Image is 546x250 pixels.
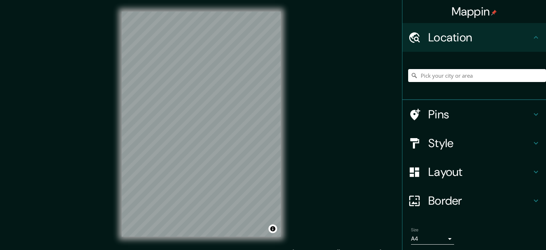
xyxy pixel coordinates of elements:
div: A4 [411,233,454,245]
h4: Border [428,194,532,208]
h4: Pins [428,107,532,122]
div: Style [402,129,546,158]
input: Pick your city or area [408,69,546,82]
h4: Layout [428,165,532,179]
button: Toggle attribution [269,224,277,233]
img: pin-icon.png [491,10,497,15]
div: Pins [402,100,546,129]
h4: Mappin [452,4,497,19]
div: Border [402,186,546,215]
div: Location [402,23,546,52]
h4: Location [428,30,532,45]
h4: Style [428,136,532,150]
canvas: Map [122,12,281,237]
label: Size [411,227,419,233]
div: Layout [402,158,546,186]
